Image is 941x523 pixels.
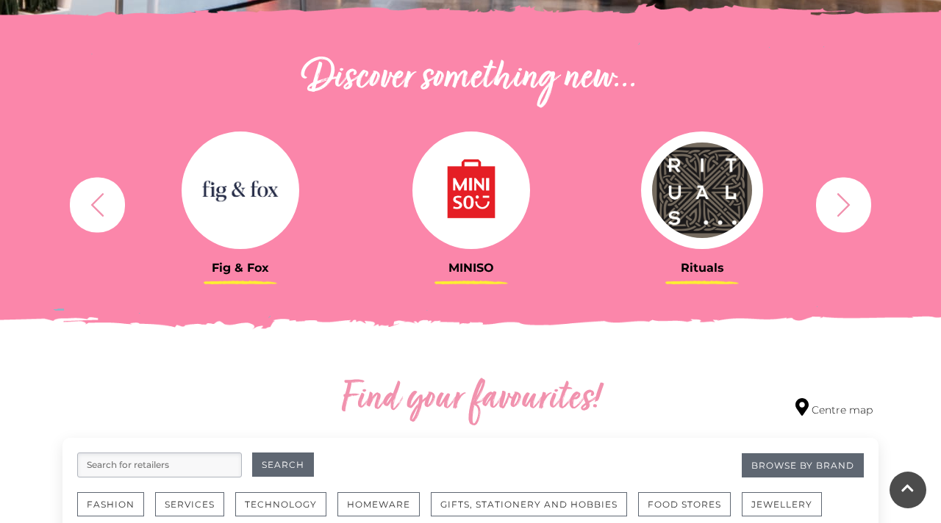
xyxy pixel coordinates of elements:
[431,492,627,516] button: Gifts, Stationery and Hobbies
[598,131,806,275] a: Rituals
[155,492,224,516] button: Services
[367,261,576,275] h3: MINISO
[742,492,822,516] button: Jewellery
[136,261,345,275] h3: Fig & Fox
[136,131,345,275] a: Fig & Fox
[367,131,576,275] a: MINISO
[235,492,326,516] button: Technology
[337,492,420,516] button: Homeware
[252,452,314,477] button: Search
[795,398,873,418] a: Centre map
[638,492,731,516] button: Food Stores
[77,452,242,477] input: Search for retailers
[62,55,879,102] h2: Discover something new...
[77,492,144,516] button: Fashion
[742,453,864,477] a: Browse By Brand
[598,261,806,275] h3: Rituals
[202,376,739,423] h2: Find your favourites!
